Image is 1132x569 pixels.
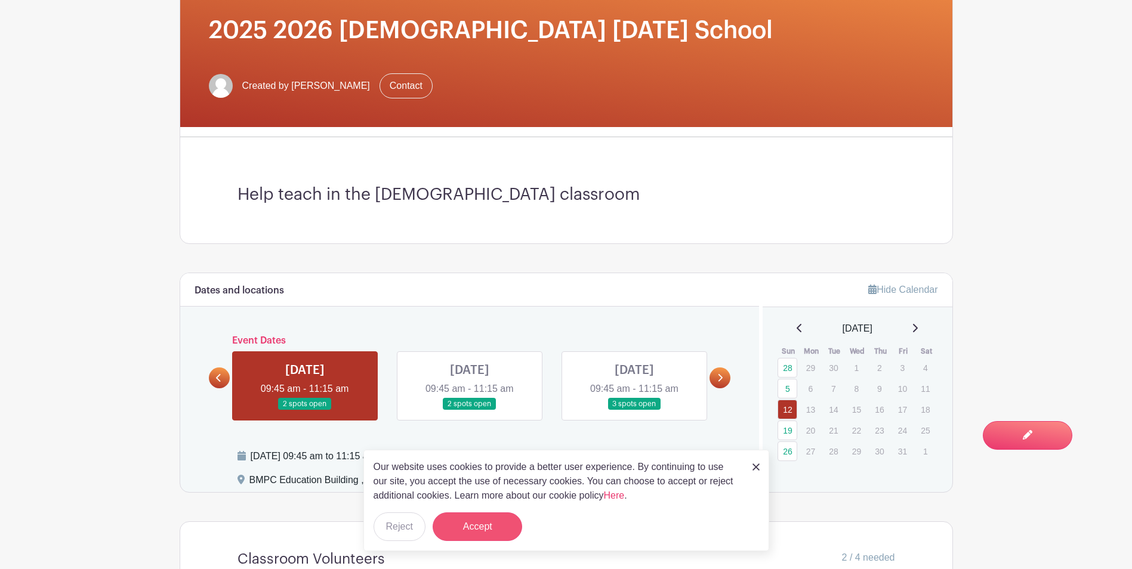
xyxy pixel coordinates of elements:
span: Created by [PERSON_NAME] [242,79,370,93]
th: Fri [892,345,915,357]
p: 9 [869,379,889,398]
a: 12 [778,400,797,419]
th: Thu [869,345,892,357]
p: 29 [847,442,866,460]
p: 29 [801,358,821,377]
img: default-ce2991bfa6775e67f084385cd625a349d9dcbb7a52a09fb2fda1e96e2d18dcdb.png [209,74,233,98]
span: [DATE] [843,321,872,336]
p: 3 [893,358,912,377]
p: 22 [847,421,866,440]
p: 24 [893,421,912,440]
p: 14 [823,400,843,419]
div: [DATE] 09:45 am to 11:15 am [251,449,658,463]
button: Accept [433,512,522,541]
p: Our website uses cookies to provide a better user experience. By continuing to use our site, you ... [374,460,740,503]
th: Tue [823,345,846,357]
p: 10 [893,379,912,398]
p: 4 [915,358,935,377]
p: 1 [847,358,866,377]
p: 23 [869,421,889,440]
th: Wed [846,345,869,357]
p: 13 [801,400,821,419]
p: 1 [915,442,935,460]
a: 26 [778,441,797,461]
div: BMPC Education Building , [STREET_ADDRESS][PERSON_NAME] [249,473,539,492]
a: 5 [778,379,797,398]
h1: 2025 2026 [DEMOGRAPHIC_DATA] [DATE] School [209,16,924,45]
p: 6 [801,379,821,398]
p: 21 [823,421,843,440]
p: 27 [801,442,821,460]
p: 25 [915,421,935,440]
a: Hide Calendar [868,284,937,295]
p: 28 [823,442,843,460]
a: Contact [380,73,433,98]
img: close_button-5f87c8562297e5c2d7936805f587ecaba9071eb48480494691a3f1689db116b3.svg [752,463,760,471]
p: 18 [915,400,935,419]
h4: Classroom Volunteers [237,551,385,568]
p: 7 [823,379,843,398]
a: Here [604,490,625,500]
p: 17 [893,400,912,419]
h6: Event Dates [230,335,710,347]
p: 31 [893,442,912,460]
th: Sat [915,345,938,357]
span: 2 / 4 needed [842,551,895,565]
h6: Dates and locations [195,285,284,296]
p: 20 [801,421,821,440]
p: 30 [823,358,843,377]
p: 2 [869,358,889,377]
button: Reject [374,512,425,541]
p: 11 [915,379,935,398]
p: 8 [847,379,866,398]
p: 30 [869,442,889,460]
p: 15 [847,400,866,419]
a: 19 [778,420,797,440]
p: 16 [869,400,889,419]
th: Sun [777,345,800,357]
h3: Help teach in the [DEMOGRAPHIC_DATA] classroom [237,185,895,205]
th: Mon [800,345,823,357]
a: 28 [778,358,797,378]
